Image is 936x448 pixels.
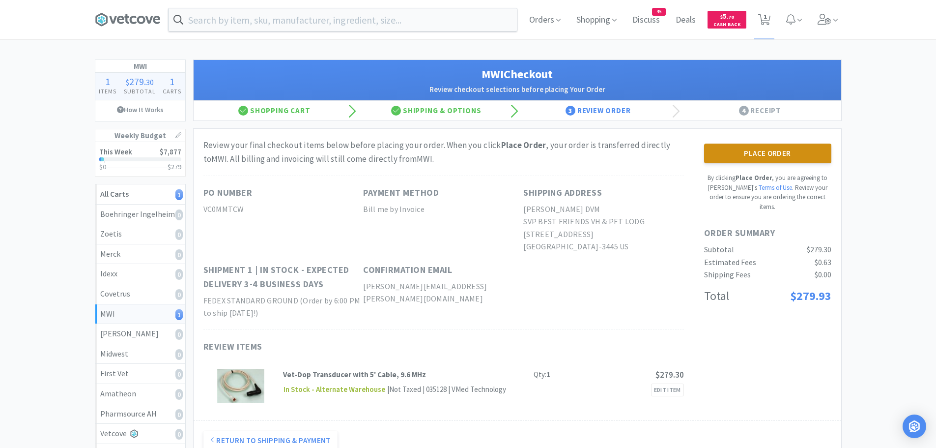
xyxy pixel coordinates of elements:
[217,369,264,403] img: 2c87d9ef0bff49e4945b8861ea01dcf3_7168.png
[159,87,185,96] h4: Carts
[95,384,185,404] a: Amatheon0
[100,268,180,280] div: Idexx
[95,424,185,444] a: Vetcove0
[105,75,110,88] span: 1
[95,364,185,384] a: First Vet0
[168,163,181,170] h3: $
[713,22,740,29] span: Cash Back
[203,263,364,292] h1: Shipment 1 | In stock - expected delivery 3-4 business days
[651,384,684,396] a: Edit Item
[736,174,772,182] strong: Place Order
[100,208,180,221] div: Boehringer Ingelheim
[175,209,183,220] i: 0
[704,269,751,281] div: Shipping Fees
[523,215,683,228] h2: SVP BEST FRIENDS VH & PET LODG
[704,243,734,256] div: Subtotal
[100,189,129,199] strong: All Carts
[100,328,180,340] div: [PERSON_NAME]
[754,17,774,26] a: 1
[720,14,723,20] span: $
[175,409,183,420] i: 0
[363,263,452,277] h1: Confirmation Email
[523,240,683,253] h2: [GEOGRAPHIC_DATA]-3445 US
[175,249,183,260] i: 0
[95,142,185,176] a: This Week$7,877$0$279
[95,224,185,244] a: Zoetis0
[95,404,185,424] a: Pharmsource AH0
[203,84,831,95] h2: Review checkout selections before placing Your Order
[100,367,180,380] div: First Vet
[126,77,129,87] span: $
[95,100,185,119] a: How It Works
[628,16,664,25] a: Discuss45
[203,340,498,354] h1: Review Items
[704,287,729,305] div: Total
[100,408,180,420] div: Pharmsource AH
[720,11,734,21] span: 5
[203,186,253,200] h1: PO Number
[727,14,734,20] span: . 70
[95,344,185,364] a: Midwest0
[170,75,174,88] span: 1
[175,329,183,340] i: 0
[129,75,144,88] span: 279
[95,205,185,225] a: Boehringer Ingelheim0
[903,415,926,438] div: Open Intercom Messenger
[100,288,180,300] div: Covetrus
[95,284,185,304] a: Covetrus0
[203,295,364,320] h2: FEDEX STANDARD GROUND (Order by 6:00 PM to ship [DATE]!)
[95,184,185,205] a: All Carts1
[790,288,831,303] span: $279.93
[194,101,356,120] div: Shopping Cart
[100,388,180,400] div: Amatheon
[203,139,684,165] div: Review your final checkout items below before placing your order. When you click , your order is ...
[679,101,841,120] div: Receipt
[95,324,185,344] a: [PERSON_NAME]0
[175,189,183,200] i: 1
[566,106,575,116] span: 3
[175,429,183,440] i: 0
[171,162,181,171] span: 279
[95,87,120,96] h4: Items
[95,264,185,284] a: Idexx0
[655,369,684,380] span: $279.30
[704,173,831,211] p: By clicking , you are agreeing to [PERSON_NAME]'s . Review your order to ensure you are ordering ...
[100,248,180,261] div: Merck
[283,370,426,379] strong: Vet-Dop Transducer with 5' Cable, 9.6 MHz
[100,228,180,240] div: Zoetis
[363,280,523,305] h2: [PERSON_NAME][EMAIL_ADDRESS][PERSON_NAME][DOMAIN_NAME]
[704,226,831,240] h1: Order Summary
[95,244,185,265] a: Merck0
[175,309,183,320] i: 1
[169,8,517,31] input: Search by item, sku, manufacturer, ingredient, size...
[704,144,831,163] button: Place Order
[100,308,180,321] div: MWI
[175,229,183,240] i: 0
[95,304,185,325] a: MWI1
[203,65,831,84] h1: MWI Checkout
[175,289,183,300] i: 0
[546,370,550,379] strong: 1
[99,148,132,155] h2: This Week
[355,101,517,120] div: Shipping & Options
[517,101,680,120] div: Review Order
[175,369,183,380] i: 0
[203,203,364,216] h2: VC0MMTCW
[739,106,749,116] span: 4
[95,129,185,142] h1: Weekly Budget
[363,203,523,216] h2: Bill me by Invoice
[386,384,506,395] div: | Not Taxed | 035128 | VMed Technology
[363,186,439,200] h1: Payment Method
[815,269,831,279] span: $0.00
[704,256,756,269] div: Estimated Fees
[523,203,683,216] h2: [PERSON_NAME] DVM
[175,349,183,360] i: 0
[807,244,831,254] span: $279.30
[501,140,546,150] strong: Place Order
[160,147,181,156] span: $7,877
[672,16,700,25] a: Deals
[175,389,183,400] i: 0
[534,369,550,381] div: Qty:
[815,257,831,267] span: $0.63
[120,87,159,96] h4: Subtotal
